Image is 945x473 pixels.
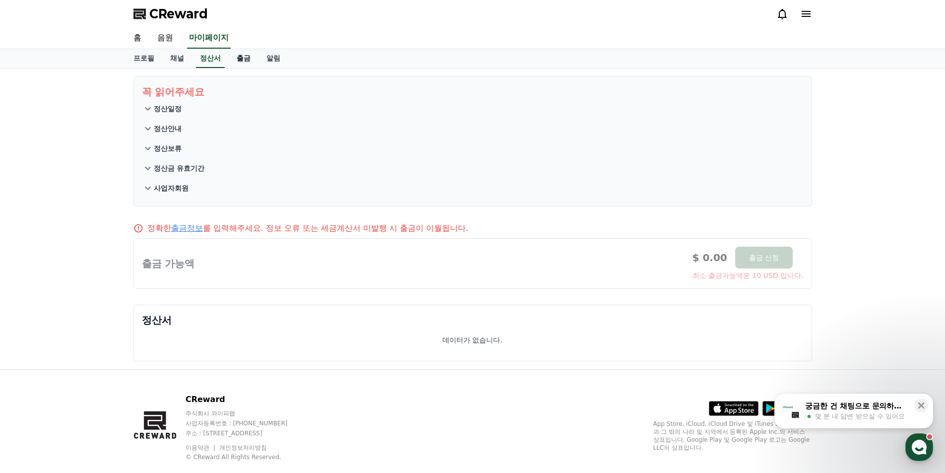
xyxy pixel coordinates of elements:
a: 이용약관 [186,444,217,451]
p: 사업자회원 [154,183,189,193]
p: 정산보류 [154,143,182,153]
p: 정확한 를 입력해주세요. 정보 오류 또는 세금계산서 미발행 시 출금이 이월됩니다. [147,222,469,234]
button: 사업자회원 [142,178,804,198]
a: 출금정보 [171,223,203,233]
p: 꼭 읽어주세요 [142,85,804,99]
p: 정산서 [142,313,804,327]
a: 개인정보처리방침 [219,444,267,451]
button: 정산일정 [142,99,804,119]
p: © CReward All Rights Reserved. [186,453,307,461]
a: 음원 [149,28,181,49]
button: 정산보류 [142,138,804,158]
p: 사업자등록번호 : [PHONE_NUMBER] [186,419,307,427]
a: 출금 [229,49,258,68]
a: 홈 [3,315,65,339]
span: 홈 [31,330,37,338]
p: 정산일정 [154,104,182,114]
p: App Store, iCloud, iCloud Drive 및 iTunes Store는 미국과 그 밖의 나라 및 지역에서 등록된 Apple Inc.의 서비스 상표입니다. Goo... [653,420,812,452]
p: 정산안내 [154,124,182,134]
button: 정산안내 [142,119,804,138]
p: 주식회사 와이피랩 [186,409,307,417]
span: CReward [149,6,208,22]
a: CReward [133,6,208,22]
a: 채널 [162,49,192,68]
p: 정산금 유효기간 [154,163,205,173]
a: 프로필 [126,49,162,68]
a: 알림 [258,49,288,68]
a: 대화 [65,315,128,339]
a: 정산서 [196,49,225,68]
button: 정산금 유효기간 [142,158,804,178]
span: 대화 [91,330,103,338]
p: CReward [186,394,307,405]
a: 설정 [128,315,190,339]
p: 주소 : [STREET_ADDRESS] [186,429,307,437]
a: 홈 [126,28,149,49]
p: 데이터가 없습니다. [442,335,503,345]
span: 설정 [153,330,165,338]
a: 마이페이지 [187,28,231,49]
